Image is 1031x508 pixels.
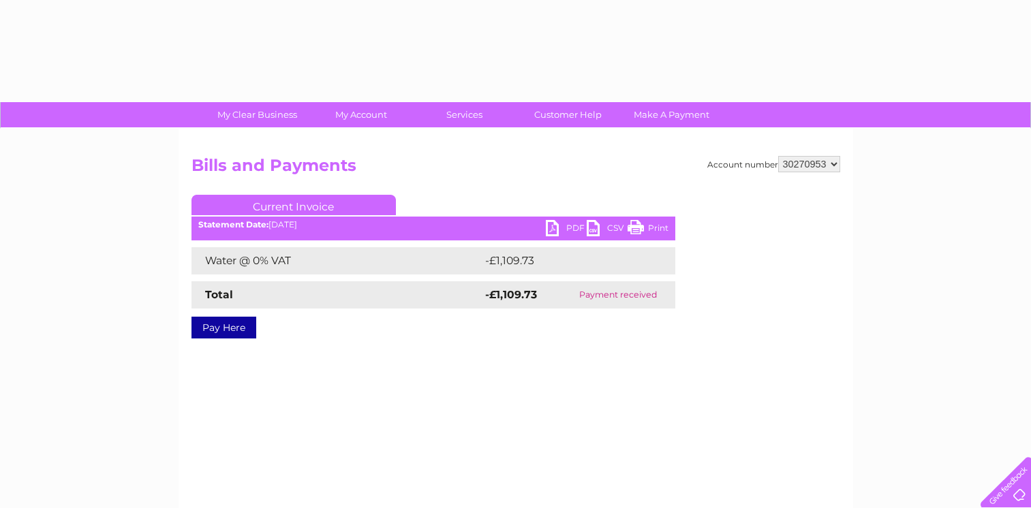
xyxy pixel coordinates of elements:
[482,247,654,274] td: -£1,109.73
[512,102,624,127] a: Customer Help
[546,220,587,240] a: PDF
[408,102,521,127] a: Services
[561,281,675,308] td: Payment received
[191,317,256,338] a: Pay Here
[201,102,313,127] a: My Clear Business
[191,156,840,182] h2: Bills and Payments
[198,219,268,229] b: Statement Date:
[191,220,675,229] div: [DATE]
[628,220,668,240] a: Print
[305,102,417,127] a: My Account
[707,156,840,172] div: Account number
[587,220,628,240] a: CSV
[191,247,482,274] td: Water @ 0% VAT
[485,288,537,301] strong: -£1,109.73
[615,102,728,127] a: Make A Payment
[205,288,233,301] strong: Total
[191,195,396,215] a: Current Invoice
